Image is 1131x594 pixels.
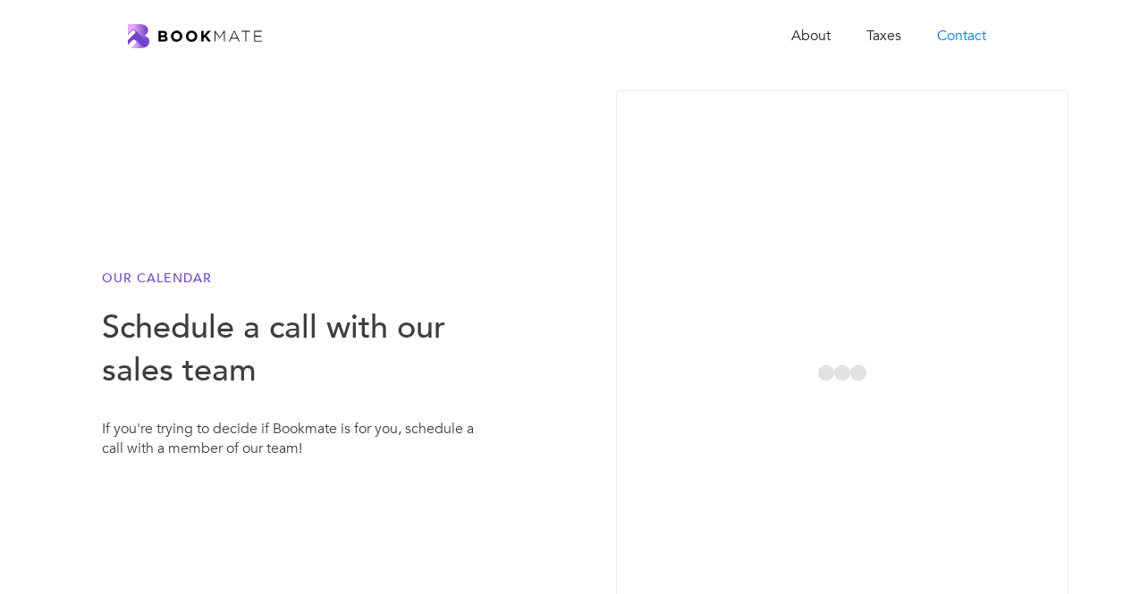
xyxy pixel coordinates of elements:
div: If you're trying to decide if Bookmate is for you, schedule a call with a member of our team! [102,419,477,494]
a: home [128,24,262,48]
a: Taxes [848,18,919,54]
h3: Schedule a call with our sales team [102,306,477,392]
a: Contact [919,18,1004,54]
a: About [773,18,848,54]
h6: our calendar [102,269,477,289]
